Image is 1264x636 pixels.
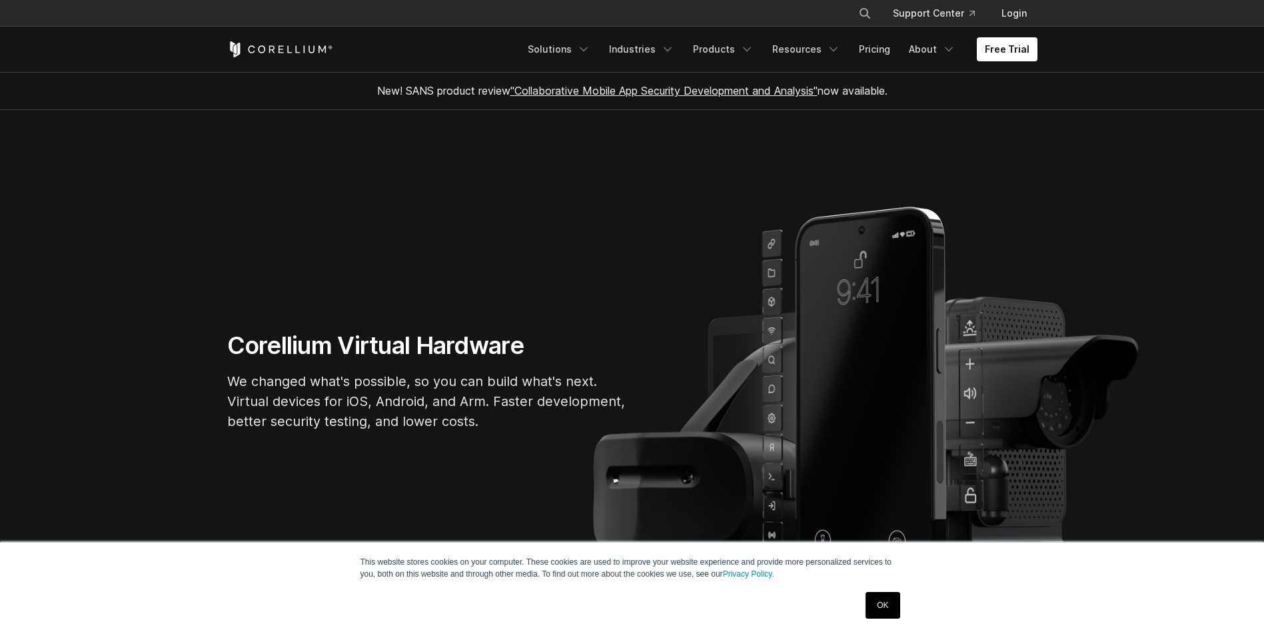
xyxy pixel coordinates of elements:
a: Solutions [520,37,598,61]
h1: Corellium Virtual Hardware [227,331,627,361]
a: Products [685,37,762,61]
a: Login [991,1,1037,25]
p: We changed what's possible, so you can build what's next. Virtual devices for iOS, Android, and A... [227,371,627,431]
a: About [901,37,963,61]
a: Industries [601,37,682,61]
p: This website stores cookies on your computer. These cookies are used to improve your website expe... [360,556,904,580]
span: New! SANS product review now available. [377,84,888,97]
div: Navigation Menu [520,37,1037,61]
div: Navigation Menu [842,1,1037,25]
a: Corellium Home [227,41,333,57]
a: OK [866,592,900,619]
a: Resources [764,37,848,61]
a: Pricing [851,37,898,61]
a: "Collaborative Mobile App Security Development and Analysis" [510,84,818,97]
button: Search [853,1,877,25]
a: Free Trial [977,37,1037,61]
a: Support Center [882,1,985,25]
a: Privacy Policy. [723,569,774,579]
